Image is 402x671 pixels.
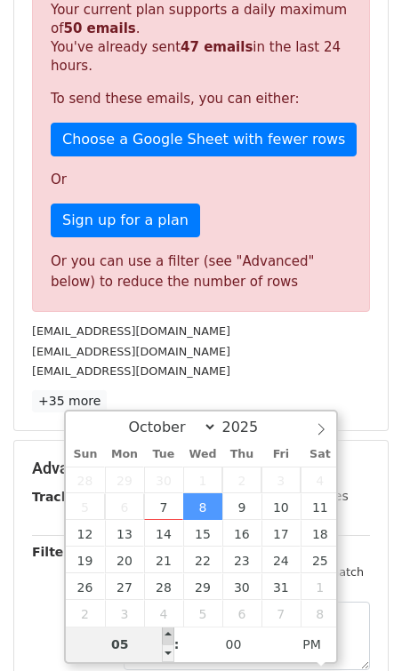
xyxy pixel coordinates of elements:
span: October 15, 2025 [183,520,222,547]
strong: 47 emails [181,39,253,55]
span: Thu [222,449,261,460]
label: UTM Codes [278,487,348,506]
span: October 26, 2025 [66,573,105,600]
span: October 3, 2025 [261,467,301,493]
span: October 9, 2025 [222,493,261,520]
span: September 30, 2025 [144,467,183,493]
span: Wed [183,449,222,460]
span: October 30, 2025 [222,573,261,600]
span: Mon [105,449,144,460]
input: Minute [180,627,288,662]
span: October 6, 2025 [105,493,144,520]
span: October 7, 2025 [144,493,183,520]
span: November 3, 2025 [105,600,144,627]
p: Your current plan supports a daily maximum of . You've already sent in the last 24 hours. [51,1,351,76]
span: September 29, 2025 [105,467,144,493]
span: November 1, 2025 [301,573,340,600]
span: November 2, 2025 [66,600,105,627]
div: Or you can use a filter (see "Advanced" below) to reduce the number of rows [51,252,351,292]
span: September 28, 2025 [66,467,105,493]
small: [EMAIL_ADDRESS][DOMAIN_NAME] [32,324,230,338]
span: October 23, 2025 [222,547,261,573]
p: To send these emails, you can either: [51,90,351,108]
strong: Filters [32,545,77,559]
p: Or [51,171,351,189]
input: Year [217,419,281,435]
span: November 4, 2025 [144,600,183,627]
a: +35 more [32,390,107,412]
span: October 11, 2025 [301,493,340,520]
span: October 20, 2025 [105,547,144,573]
span: October 19, 2025 [66,547,105,573]
span: October 5, 2025 [66,493,105,520]
span: October 14, 2025 [144,520,183,547]
span: October 28, 2025 [144,573,183,600]
span: November 5, 2025 [183,600,222,627]
span: October 4, 2025 [301,467,340,493]
input: Hour [66,627,174,662]
span: Fri [261,449,301,460]
strong: Tracking [32,490,92,504]
small: [EMAIL_ADDRESS][DOMAIN_NAME] [32,345,230,358]
small: [EMAIL_ADDRESS][DOMAIN_NAME] [32,364,230,378]
span: Sun [66,449,105,460]
span: October 22, 2025 [183,547,222,573]
span: October 18, 2025 [301,520,340,547]
span: November 7, 2025 [261,600,301,627]
span: October 24, 2025 [261,547,301,573]
a: Sign up for a plan [51,204,200,237]
span: October 31, 2025 [261,573,301,600]
strong: 50 emails [63,20,135,36]
span: October 8, 2025 [183,493,222,520]
span: October 21, 2025 [144,547,183,573]
h5: Advanced [32,459,370,478]
span: October 10, 2025 [261,493,301,520]
span: November 6, 2025 [222,600,261,627]
span: Click to toggle [287,627,336,662]
span: October 12, 2025 [66,520,105,547]
span: October 16, 2025 [222,520,261,547]
span: November 8, 2025 [301,600,340,627]
a: Choose a Google Sheet with fewer rows [51,123,357,156]
span: October 27, 2025 [105,573,144,600]
iframe: Chat Widget [313,586,402,671]
span: October 25, 2025 [301,547,340,573]
span: October 29, 2025 [183,573,222,600]
span: October 1, 2025 [183,467,222,493]
span: October 17, 2025 [261,520,301,547]
span: : [174,627,180,662]
span: Sat [301,449,340,460]
span: October 2, 2025 [222,467,261,493]
span: Tue [144,449,183,460]
span: October 13, 2025 [105,520,144,547]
